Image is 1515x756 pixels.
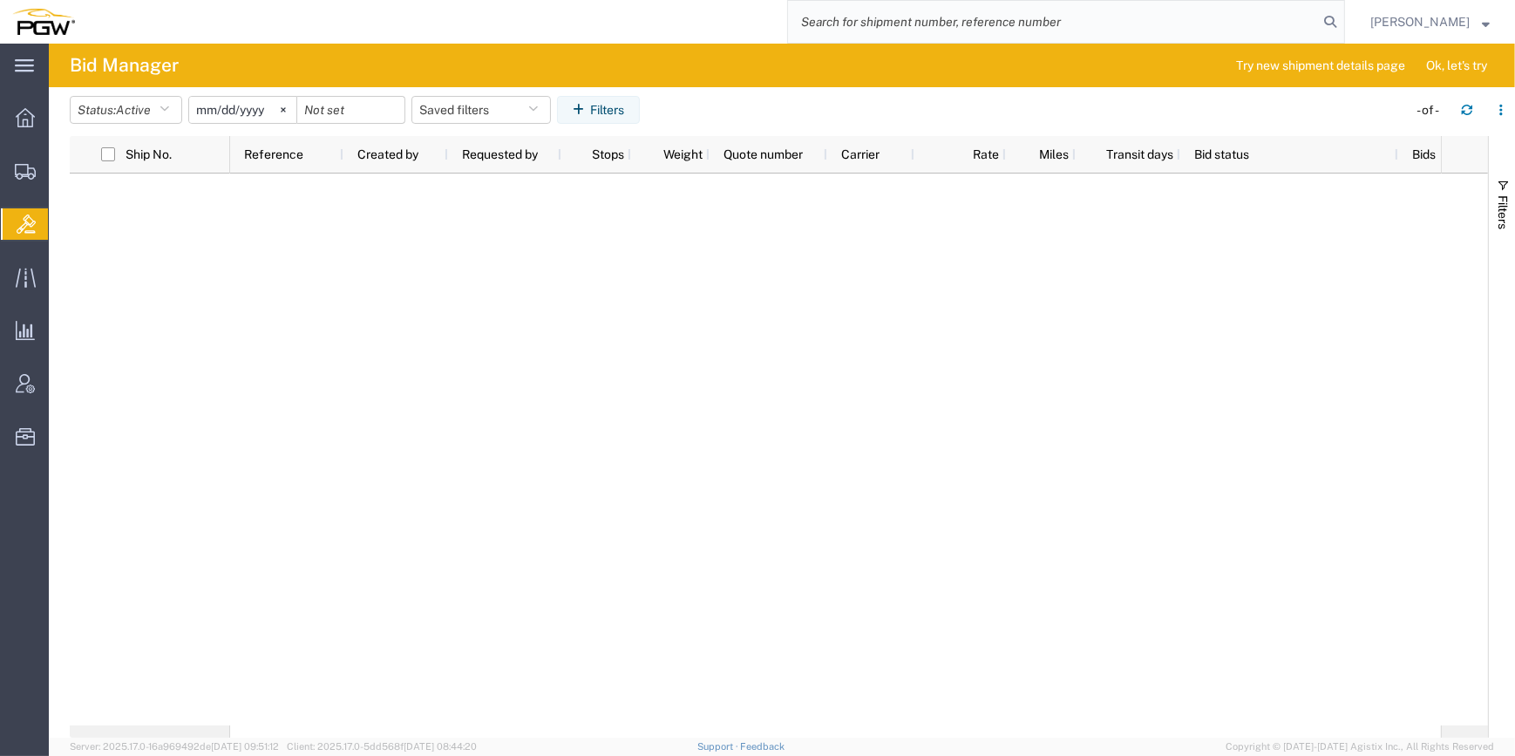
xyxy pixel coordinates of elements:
[740,741,785,752] a: Feedback
[1020,147,1069,161] span: Miles
[70,44,179,87] h4: Bid Manager
[244,147,303,161] span: Reference
[724,147,803,161] span: Quote number
[70,741,279,752] span: Server: 2025.17.0-16a969492de
[1236,57,1405,75] span: Try new shipment details page
[211,741,279,752] span: [DATE] 09:51:12
[557,96,640,124] button: Filters
[1411,51,1502,79] button: Ok, let's try
[928,147,999,161] span: Rate
[1370,12,1470,31] span: Ksenia Gushchina-Kerecz
[287,741,477,752] span: Client: 2025.17.0-5dd568f
[1226,739,1494,754] span: Copyright © [DATE]-[DATE] Agistix Inc., All Rights Reserved
[788,1,1318,43] input: Search for shipment number, reference number
[1090,147,1173,161] span: Transit days
[1194,147,1249,161] span: Bid status
[357,147,418,161] span: Created by
[697,741,741,752] a: Support
[575,147,624,161] span: Stops
[462,147,538,161] span: Requested by
[70,96,182,124] button: Status:Active
[645,147,703,161] span: Weight
[297,97,404,123] input: Not set
[404,741,477,752] span: [DATE] 08:44:20
[411,96,551,124] button: Saved filters
[189,97,296,123] input: Not set
[1496,195,1510,229] span: Filters
[126,147,172,161] span: Ship No.
[1416,101,1447,119] div: - of -
[116,103,151,117] span: Active
[1412,147,1436,161] span: Bids
[841,147,880,161] span: Carrier
[1369,11,1491,32] button: [PERSON_NAME]
[12,9,75,35] img: logo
